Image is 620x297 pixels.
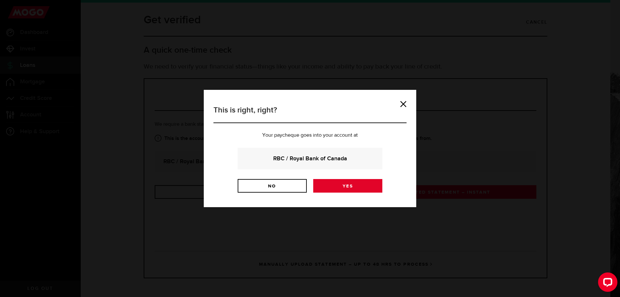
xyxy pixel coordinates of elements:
[313,179,382,193] a: Yes
[238,179,307,193] a: No
[213,133,407,138] p: Your paycheque goes into your account at
[593,270,620,297] iframe: LiveChat chat widget
[213,104,407,123] h3: This is right, right?
[246,154,374,163] strong: RBC / Royal Bank of Canada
